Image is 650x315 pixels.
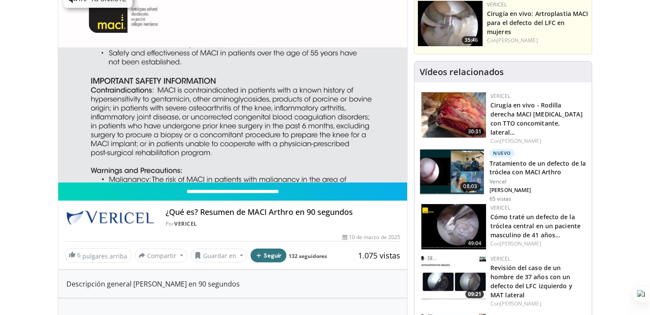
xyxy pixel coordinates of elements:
font: Por [166,220,175,227]
a: [PERSON_NAME] [500,300,541,307]
font: Descripción general [PERSON_NAME] en 90 segundos [67,279,240,289]
font: Vericel [490,178,506,185]
a: 49:04 [421,204,486,249]
a: [PERSON_NAME] [500,137,541,145]
font: Vídeos relacionados [420,66,504,78]
font: 1.075 vistas [358,250,400,261]
font: Con [490,240,500,247]
img: Vericel [65,208,155,228]
a: 35:46 [418,1,483,46]
a: Vericel [174,220,197,227]
a: 6 pulgares arriba [65,248,132,263]
a: 09:21 [421,255,486,300]
a: Vericel [490,204,510,211]
font: Seguir [264,252,281,259]
a: Cómo traté un defecto de la tróclea central en un paciente masculino de 41 años… [490,213,581,239]
a: 30:31 [421,92,486,138]
font: 6 [78,251,81,259]
font: Con [490,137,500,145]
a: [PERSON_NAME] [496,37,537,44]
button: Guardar en [191,249,247,262]
font: Guardar en [203,252,236,260]
font: Con [490,300,500,307]
a: Vericel [490,92,510,100]
img: 0de30d39-bfe3-4001-9949-87048a0d8692.150x105_q85_crop-smart_upscale.jpg [420,149,484,194]
font: [PERSON_NAME] [490,186,531,194]
a: Cirugía en vivo - Rodilla derecha MACI [MEDICAL_DATA] con TTO concomitante, lateral… [490,101,583,136]
a: Revisión del caso de un hombre de 37 años con un defecto del LFC izquierdo y MAT lateral [490,264,572,299]
font: Compartir [148,252,177,260]
a: 132 seguidores [289,252,327,260]
font: 49:04 [468,239,481,247]
a: Cirugía en vivo: Artroplastia MACI para el defecto del LFC en mujeres [487,9,588,36]
font: Nuevo [493,150,511,156]
a: Vericel [487,1,507,8]
font: Con [487,37,496,44]
button: Compartir [135,249,188,262]
a: [PERSON_NAME] [500,240,541,247]
a: Vericel [490,255,510,262]
font: 09:21 [468,290,481,298]
img: 5aa0332e-438a-4b19-810c-c6dfa13c7ee4.150x105_q85_crop-smart_upscale.jpg [421,204,486,249]
button: Seguir [251,249,287,262]
font: Tratamiento de un defecto de la tróclea con MACI Arthro [490,159,586,176]
img: f2822210-6046-4d88-9b48-ff7c77ada2d7.150x105_q85_crop-smart_upscale.jpg [421,92,486,138]
font: ¿Qué es? Resumen de MACI Arthro en 90 segundos [166,207,353,217]
font: 35:46 [465,36,478,44]
font: 10 de marzo de 2025 [349,233,400,241]
font: pulgares arriba [83,252,128,260]
font: 65 vistas [490,195,511,202]
img: eb023345-1e2d-4374-a840-ddbc99f8c97c.150x105_q85_crop-smart_upscale.jpg [418,1,483,46]
font: 30:31 [468,128,481,135]
a: 08:03 Nuevo Tratamiento de un defecto de la tróclea con MACI Arthro Vericel [PERSON_NAME] 65 vistas [420,149,587,202]
img: 7de77933-103b-4dce-a29e-51e92965dfc4.150x105_q85_crop-smart_upscale.jpg [421,255,486,300]
font: 08:03 [464,183,477,190]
